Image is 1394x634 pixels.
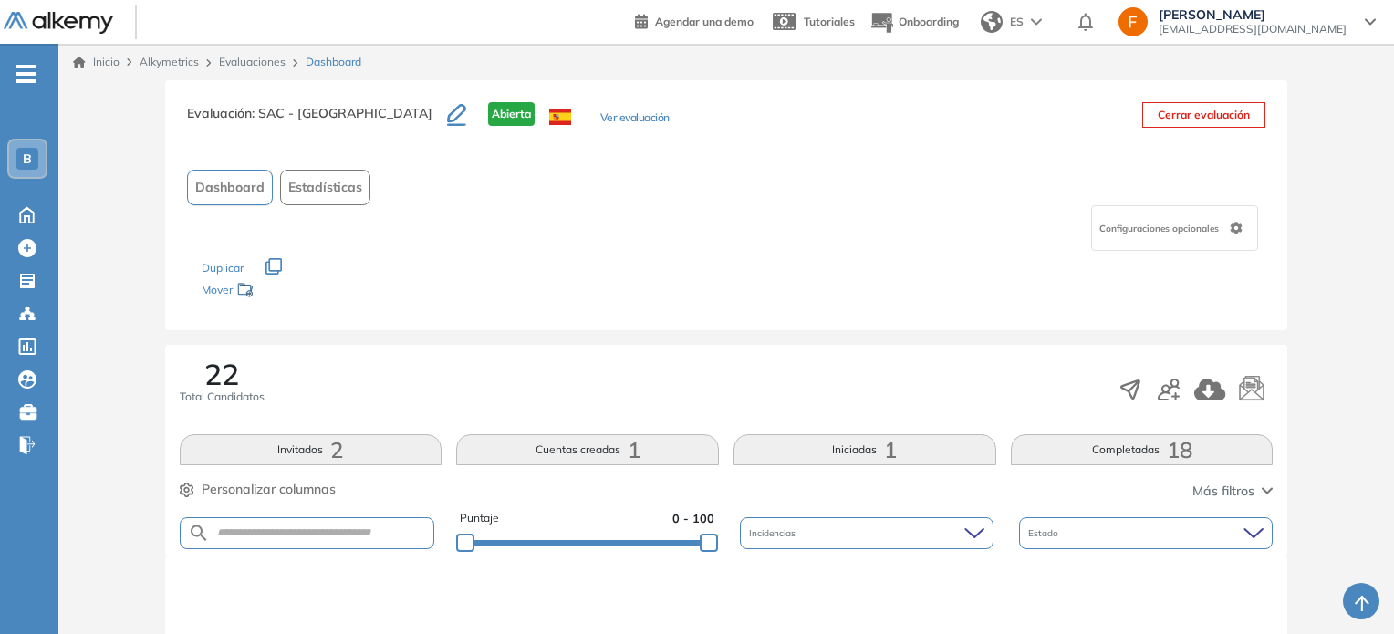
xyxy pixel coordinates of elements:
button: Completadas18 [1011,434,1274,465]
span: Abierta [488,102,535,126]
div: Incidencias [740,517,993,549]
span: 22 [204,359,239,389]
span: Estado [1028,526,1062,540]
button: Invitados2 [180,434,442,465]
a: Inicio [73,54,120,70]
button: Cerrar evaluación [1142,102,1265,128]
button: Estadísticas [280,170,370,205]
i: - [16,72,36,76]
span: Estadísticas [288,178,362,197]
button: Dashboard [187,170,273,205]
div: Mover [202,275,384,308]
img: SEARCH_ALT [188,522,210,545]
span: Tutoriales [804,15,855,28]
span: : SAC - [GEOGRAPHIC_DATA] [252,105,432,121]
img: world [981,11,1003,33]
button: Ver evaluación [600,109,670,129]
span: Onboarding [899,15,959,28]
a: Evaluaciones [219,55,286,68]
a: Agendar una demo [635,9,754,31]
span: Duplicar [202,261,244,275]
div: Configuraciones opcionales [1091,205,1258,251]
span: Personalizar columnas [202,480,336,499]
span: 0 - 100 [672,510,714,527]
span: Total Candidatos [180,389,265,405]
button: Personalizar columnas [180,480,336,499]
span: Incidencias [749,526,799,540]
span: Configuraciones opcionales [1099,222,1222,235]
img: arrow [1031,18,1042,26]
span: [EMAIL_ADDRESS][DOMAIN_NAME] [1159,22,1347,36]
span: ES [1010,14,1024,30]
span: Puntaje [460,510,499,527]
button: Cuentas creadas1 [456,434,719,465]
button: Iniciadas1 [733,434,996,465]
span: B [23,151,32,166]
button: Más filtros [1192,482,1273,501]
img: Logo [4,12,113,35]
span: Dashboard [306,54,361,70]
span: Alkymetrics [140,55,199,68]
span: [PERSON_NAME] [1159,7,1347,22]
span: Dashboard [195,178,265,197]
h3: Evaluación [187,102,447,140]
span: Agendar una demo [655,15,754,28]
button: Onboarding [869,3,959,42]
img: ESP [549,109,571,125]
div: Estado [1019,517,1273,549]
span: Más filtros [1192,482,1254,501]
